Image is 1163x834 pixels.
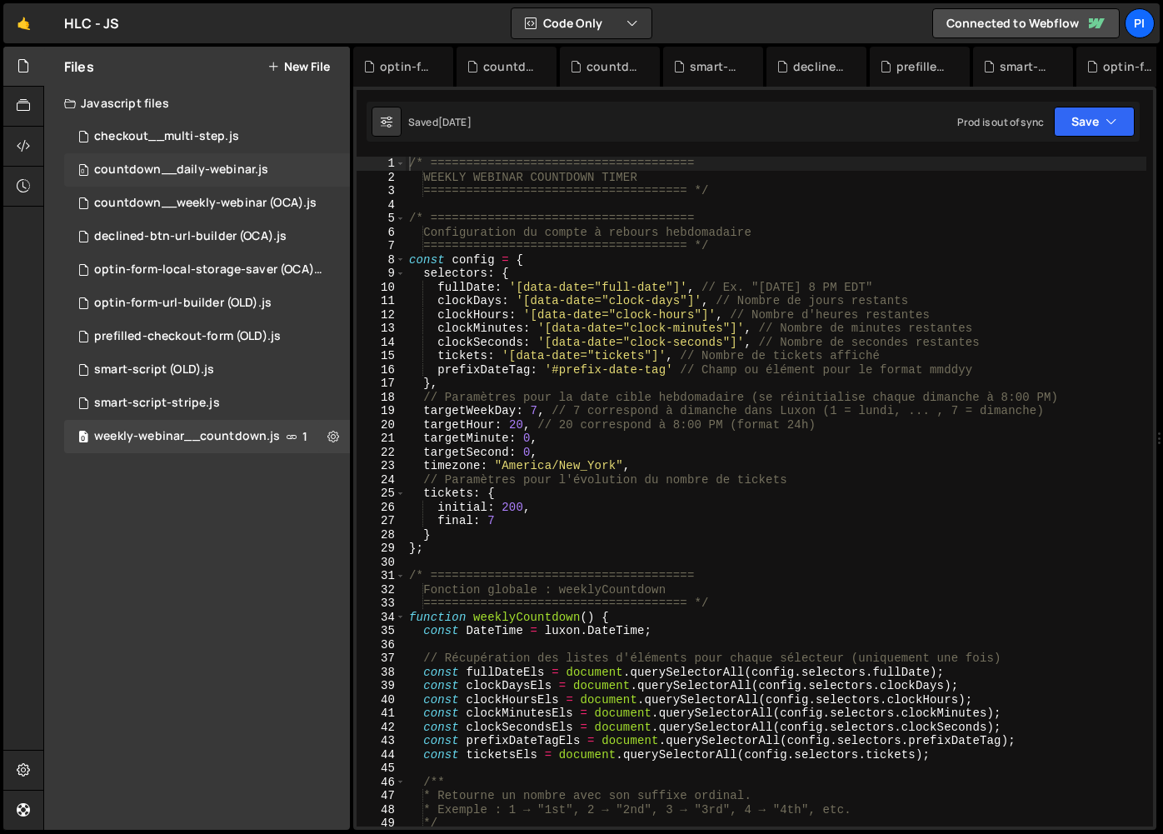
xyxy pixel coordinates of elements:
[357,569,406,583] div: 31
[483,58,537,75] div: countdown__daily-webinar.js
[357,446,406,460] div: 22
[1125,8,1155,38] a: Pi
[64,320,350,353] div: 12485/30566.js
[357,721,406,735] div: 42
[357,198,406,212] div: 4
[1103,58,1156,75] div: optin-form-url-builder (OLD).js
[957,115,1044,129] div: Prod is out of sync
[357,789,406,803] div: 47
[357,281,406,295] div: 10
[357,734,406,748] div: 43
[94,396,220,411] div: smart-script-stripe.js
[44,87,350,120] div: Javascript files
[438,115,472,129] div: [DATE]
[932,8,1120,38] a: Connected to Webflow
[357,322,406,336] div: 13
[357,762,406,776] div: 45
[357,556,406,570] div: 30
[357,542,406,556] div: 29
[64,13,119,33] div: HLC - JS
[357,253,406,267] div: 8
[357,501,406,515] div: 26
[64,353,350,387] div: 12485/43913.js
[64,120,350,153] div: 12485/44230.js
[94,329,281,344] div: prefilled-checkout-form (OLD).js
[357,363,406,377] div: 16
[78,165,88,178] span: 0
[357,817,406,831] div: 49
[357,693,406,707] div: 40
[357,583,406,597] div: 32
[357,748,406,762] div: 44
[94,429,280,444] div: weekly-webinar__countdown.js
[357,803,406,817] div: 48
[357,611,406,625] div: 34
[793,58,846,75] div: declined-btn-url-builder (OCA).js
[64,187,350,220] div: 12485/44533.js
[896,58,950,75] div: prefilled-checkout-form (OLD).js
[267,60,330,73] button: New File
[94,162,268,177] div: countdown__daily-webinar.js
[357,418,406,432] div: 20
[512,8,651,38] button: Code Only
[94,196,317,211] div: countdown__weekly-webinar (OCA).js
[64,287,350,320] div: 12485/31057.js
[64,387,350,420] div: 12485/36924.js
[357,336,406,350] div: 14
[357,597,406,611] div: 33
[357,528,406,542] div: 28
[380,58,433,75] div: optin-form-local-storage-saver (OCA).js
[302,430,307,443] span: 1
[64,57,94,76] h2: Files
[357,377,406,391] div: 17
[408,115,472,129] div: Saved
[357,638,406,652] div: 36
[690,58,743,75] div: smart-script (OLD).js
[64,220,350,253] div: 12485/44528.js
[357,514,406,528] div: 27
[64,153,350,187] div: 12485/44535.js
[357,294,406,308] div: 11
[357,707,406,721] div: 41
[78,432,88,445] span: 0
[94,362,214,377] div: smart-script (OLD).js
[94,129,239,144] div: checkout__multi-step.js
[357,212,406,226] div: 5
[357,624,406,638] div: 35
[357,239,406,253] div: 7
[357,459,406,473] div: 23
[64,420,350,453] div: 12485/30315.js
[94,229,287,244] div: declined-btn-url-builder (OCA).js
[357,404,406,418] div: 19
[357,652,406,666] div: 37
[357,679,406,693] div: 39
[357,391,406,405] div: 18
[357,487,406,501] div: 25
[1000,58,1053,75] div: smart-script-stripe.js
[357,184,406,198] div: 3
[94,296,272,311] div: optin-form-url-builder (OLD).js
[357,157,406,171] div: 1
[357,473,406,487] div: 24
[357,267,406,281] div: 9
[3,3,44,43] a: 🤙
[357,666,406,680] div: 38
[586,58,640,75] div: countdown__weekly-webinar (OCA).js
[357,776,406,790] div: 46
[357,432,406,446] div: 21
[357,226,406,240] div: 6
[1054,107,1135,137] button: Save
[357,308,406,322] div: 12
[357,171,406,185] div: 2
[64,253,356,287] div: 12485/44580.js
[357,349,406,363] div: 15
[94,262,324,277] div: optin-form-local-storage-saver (OCA).js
